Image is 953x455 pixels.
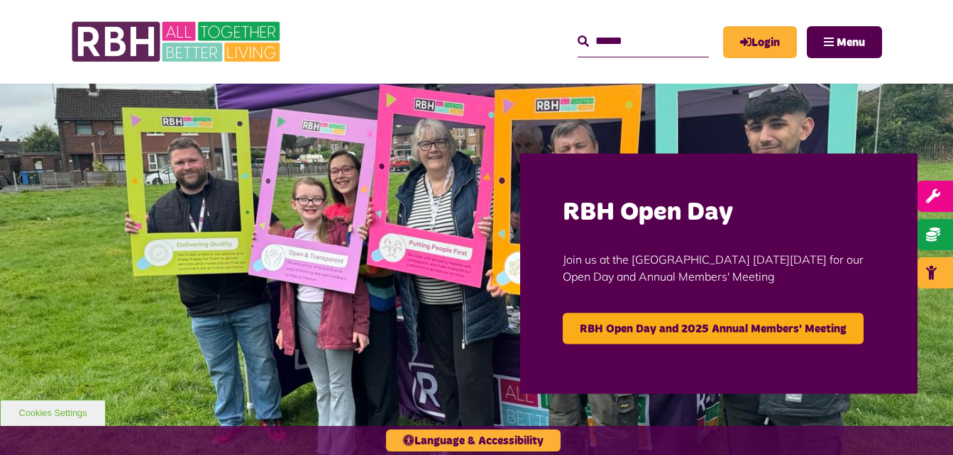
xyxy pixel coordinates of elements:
[563,313,864,344] a: RBH Open Day and 2025 Annual Members' Meeting
[837,37,865,48] span: Menu
[386,429,561,451] button: Language & Accessibility
[563,230,875,306] p: Join us at the [GEOGRAPHIC_DATA] [DATE][DATE] for our Open Day and Annual Members' Meeting
[723,26,797,58] a: MyRBH
[71,14,284,69] img: RBH
[807,26,882,58] button: Navigation
[563,196,875,230] h2: RBH Open Day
